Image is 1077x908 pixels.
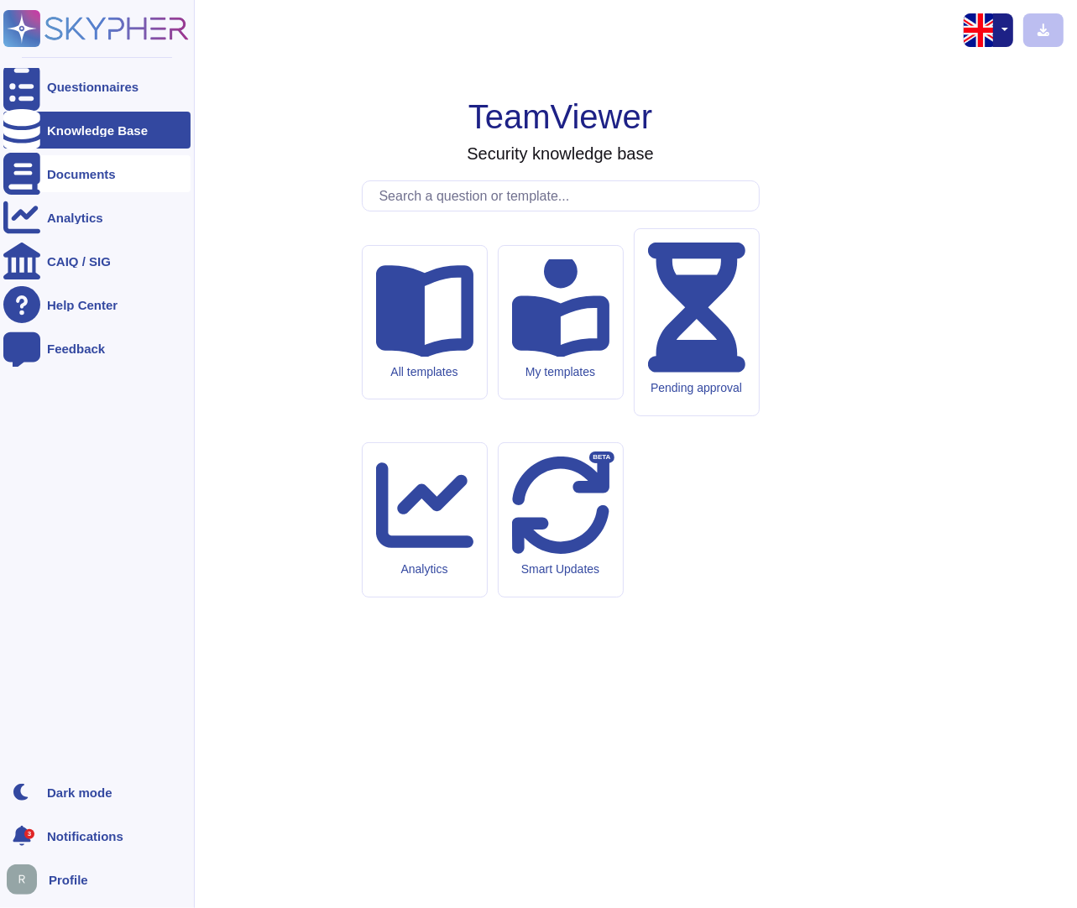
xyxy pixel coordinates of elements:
a: CAIQ / SIG [3,243,191,279]
h3: Security knowledge base [467,144,653,164]
a: Knowledge Base [3,112,191,149]
div: Analytics [47,211,103,224]
a: Analytics [3,199,191,236]
div: Smart Updates [512,562,609,577]
img: en [964,13,997,47]
div: Questionnaires [47,81,139,93]
div: Documents [47,168,116,180]
div: My templates [512,365,609,379]
a: Documents [3,155,191,192]
button: user [3,861,49,898]
div: Dark mode [47,786,112,799]
h1: TeamViewer [468,97,652,137]
span: Profile [49,874,88,886]
a: Help Center [3,286,191,323]
div: Pending approval [648,381,745,395]
div: Help Center [47,299,118,311]
a: Feedback [3,330,191,367]
div: 3 [24,829,34,839]
div: BETA [589,451,614,463]
div: All templates [376,365,473,379]
div: Analytics [376,562,473,577]
a: Questionnaires [3,68,191,105]
input: Search a question or template... [371,181,759,211]
div: CAIQ / SIG [47,255,111,268]
span: Notifications [47,830,123,843]
div: Knowledge Base [47,124,148,137]
div: Feedback [47,342,105,355]
img: user [7,864,37,895]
